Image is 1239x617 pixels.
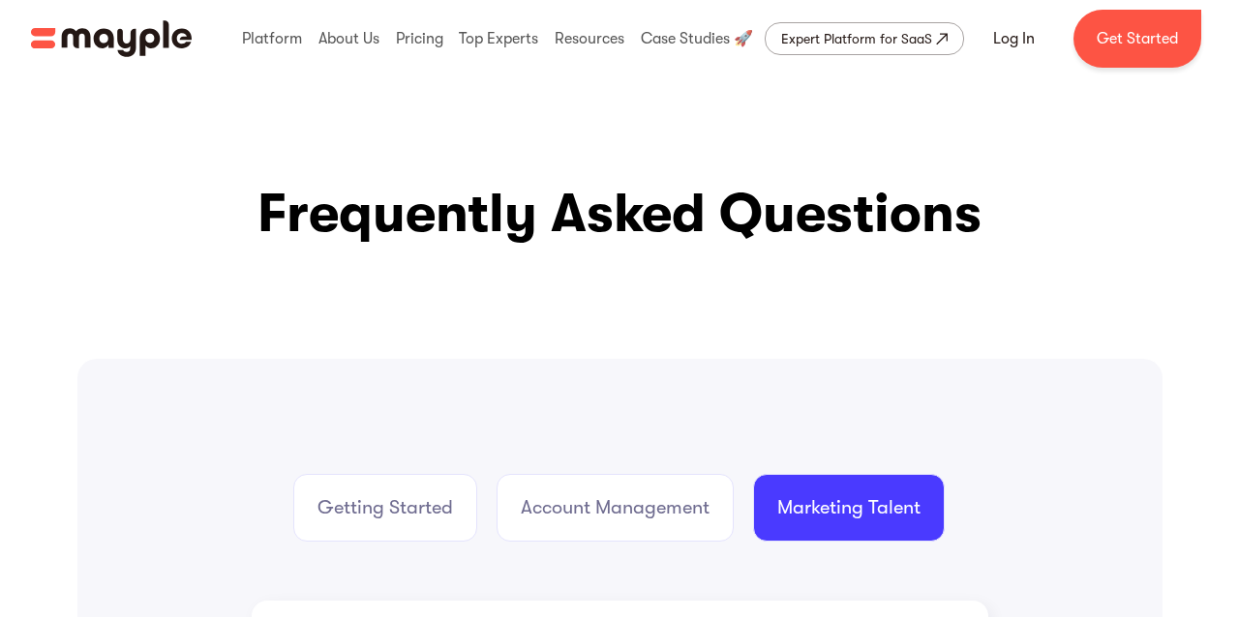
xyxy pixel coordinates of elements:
[31,20,192,57] img: Mayple logo
[77,175,1163,252] h1: Frequently Asked Questions
[781,27,932,50] div: Expert Platform for SaaS
[970,15,1058,62] a: Log In
[237,8,307,70] div: Platform
[454,8,543,70] div: Top Experts
[317,494,453,521] div: Getting Started
[31,20,192,57] a: home
[765,22,964,55] a: Expert Platform for SaaS
[314,8,384,70] div: About Us
[777,494,921,521] div: Marketing Talent
[1073,10,1201,68] a: Get Started
[521,494,710,521] div: Account Management
[550,8,629,70] div: Resources
[391,8,448,70] div: Pricing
